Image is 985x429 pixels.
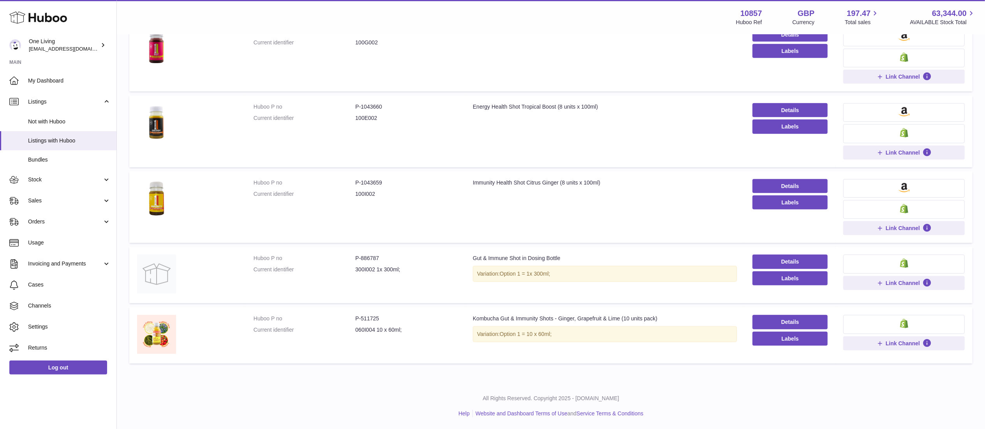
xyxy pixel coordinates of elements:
[900,53,908,62] img: shopify-small.png
[355,114,457,122] dd: 100E002
[752,271,828,285] button: Labels
[254,103,355,111] dt: Huboo P no
[910,8,976,26] a: 63,344.00 AVAILABLE Stock Total
[752,315,828,329] a: Details
[886,225,920,232] span: Link Channel
[899,32,910,41] img: amazon-small.png
[254,114,355,122] dt: Current identifier
[886,280,920,287] span: Link Channel
[473,315,737,322] div: Kombucha Gut & Immunity Shots - Ginger, Grapefruit & Lime (10 units pack)
[473,326,737,342] div: Variation:
[9,39,21,51] img: internalAdmin-10857@internal.huboo.com
[28,197,102,204] span: Sales
[254,190,355,198] dt: Current identifier
[900,128,908,137] img: shopify-small.png
[137,179,176,218] img: Immunity Health Shot Citrus Ginger (8 units x 100ml)
[752,332,828,346] button: Labels
[355,326,457,334] dd: 060I004 10 x 60ml;
[886,149,920,156] span: Link Channel
[473,103,737,111] div: Energy Health Shot Tropical Boost (8 units x 100ml)
[752,103,828,117] a: Details
[900,204,908,213] img: shopify-small.png
[28,302,111,309] span: Channels
[355,255,457,262] dd: P-886787
[843,276,965,290] button: Link Channel
[355,266,457,273] dd: 300I002 1x 300ml;
[28,176,102,183] span: Stock
[254,39,355,46] dt: Current identifier
[900,319,908,328] img: shopify-small.png
[137,103,176,142] img: Energy Health Shot Tropical Boost (8 units x 100ml)
[28,260,102,267] span: Invoicing and Payments
[458,410,470,417] a: Help
[28,77,111,84] span: My Dashboard
[473,266,737,282] div: Variation:
[752,179,828,193] a: Details
[752,44,828,58] button: Labels
[28,323,111,331] span: Settings
[932,8,967,19] span: 63,344.00
[899,183,910,192] img: amazon-small.png
[740,8,762,19] strong: 10857
[28,218,102,225] span: Orders
[900,258,908,268] img: shopify-small.png
[845,8,879,26] a: 197.47 Total sales
[355,190,457,198] dd: 100I002
[847,8,870,19] span: 197.47
[9,360,107,374] a: Log out
[254,179,355,186] dt: Huboo P no
[254,255,355,262] dt: Huboo P no
[28,156,111,164] span: Bundles
[793,19,815,26] div: Currency
[798,8,814,19] strong: GBP
[29,38,99,53] div: One Living
[473,410,643,417] li: and
[752,120,828,134] button: Labels
[752,255,828,269] a: Details
[886,73,920,80] span: Link Channel
[137,28,176,67] img: Gut Health Shot Strawberry Lemon (8 units x 100ml)
[843,221,965,235] button: Link Channel
[28,281,111,288] span: Cases
[28,344,111,352] span: Returns
[899,107,910,116] img: amazon-small.png
[843,336,965,350] button: Link Channel
[500,271,550,277] span: Option 1 = 1x 300ml;
[355,315,457,322] dd: P-511725
[254,326,355,334] dt: Current identifier
[843,146,965,160] button: Link Channel
[355,103,457,111] dd: P-1043660
[29,46,115,52] span: [EMAIL_ADDRESS][DOMAIN_NAME]
[28,118,111,125] span: Not with Huboo
[886,340,920,347] span: Link Channel
[500,331,552,337] span: Option 1 = 10 x 60ml;
[28,239,111,246] span: Usage
[137,255,176,294] img: Gut & Immune Shot in Dosing Bottle
[736,19,762,26] div: Huboo Ref
[28,137,111,144] span: Listings with Huboo
[752,28,828,42] a: Details
[845,19,879,26] span: Total sales
[576,410,643,417] a: Service Terms & Conditions
[476,410,567,417] a: Website and Dashboard Terms of Use
[843,70,965,84] button: Link Channel
[355,179,457,186] dd: P-1043659
[910,19,976,26] span: AVAILABLE Stock Total
[752,195,828,209] button: Labels
[254,266,355,273] dt: Current identifier
[473,255,737,262] div: Gut & Immune Shot in Dosing Bottle
[123,395,979,402] p: All Rights Reserved. Copyright 2025 - [DOMAIN_NAME]
[28,98,102,105] span: Listings
[355,39,457,46] dd: 100G002
[137,315,176,354] img: Kombucha Gut & Immunity Shots - Ginger, Grapefruit & Lime (10 units pack)
[473,179,737,186] div: Immunity Health Shot Citrus Ginger (8 units x 100ml)
[254,315,355,322] dt: Huboo P no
